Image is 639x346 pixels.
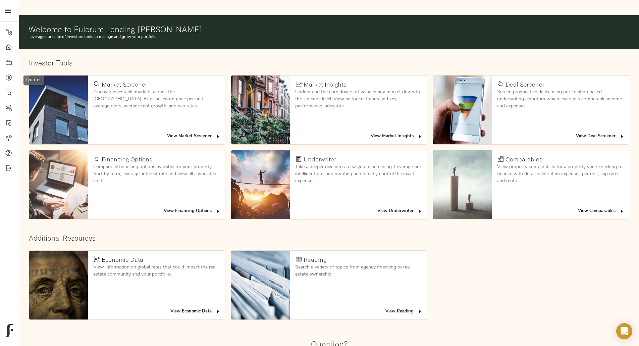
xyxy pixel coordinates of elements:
button: View Market Screener [165,131,222,142]
button: View Economic Data [169,306,222,317]
h4: Market Screener [102,81,147,88]
span: View Market Insights [371,133,423,140]
span: View Underwriter [377,207,423,215]
button: View Comparables [576,206,626,216]
h4: Comparables [505,156,542,163]
h4: Reading [304,256,326,263]
button: View Underwriter [376,206,424,216]
p: Compare all financing options available for your property. Sort by term, leverage, interest rate ... [93,163,220,185]
p: View information on global rates that could impact the real estate community and your portfolio. [93,264,220,278]
button: View Deal Screener [574,131,626,142]
button: View Reading [384,306,424,317]
img: Financing Options [29,150,88,219]
img: Reading [231,251,290,319]
img: Deal Screener [433,76,492,144]
button: View Market Insights [369,131,424,142]
p: Search a variety of topics from agency financing to real estate ownership. [295,264,422,278]
p: Discover investable markets across the [GEOGRAPHIC_DATA]. Filter based on price per unit, average... [93,89,220,110]
h1: Welcome to Fulcrum Lending [PERSON_NAME] [29,24,630,34]
p: Leverage our suite of investors tools to manage and grow your portfolio. [29,34,630,40]
img: Market Screener [29,76,88,144]
h4: Underwriter [304,156,336,163]
img: logo [6,324,13,337]
span: View Financing Options [164,207,221,215]
span: View Market Screener [167,133,221,140]
p: Understand the core drivers of value in any market down to the zip code level. View historical tr... [295,89,422,110]
p: Take a deeper dive into a deal you’re screening. Leverage our intelligent pre-underwriting and di... [295,163,422,185]
div: Open Intercom Messenger [616,323,632,339]
span: View Comparables [578,207,625,215]
img: Comparables [433,150,492,219]
span: View Economic Data [170,308,221,315]
h4: Financing Options [102,156,152,163]
img: Market Insights [231,76,290,144]
h2: Additional Resources [29,234,629,242]
span: View Reading [385,308,423,315]
span: View Deal Screener [576,133,625,140]
h4: Economic Data [102,256,143,263]
h4: Market Insights [304,81,347,88]
h4: Deal Screener [505,81,544,88]
img: Economic Data [29,251,88,319]
img: Underwriter [231,150,290,219]
button: View Financing Options [162,206,222,216]
p: View property comparables for a property you’re seeking to finance with detailed line-item expens... [497,163,624,185]
h2: Investor Tools [29,59,629,67]
p: Screen prospective deals using our location based underwriting algorithm which leverages comparab... [497,89,624,110]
